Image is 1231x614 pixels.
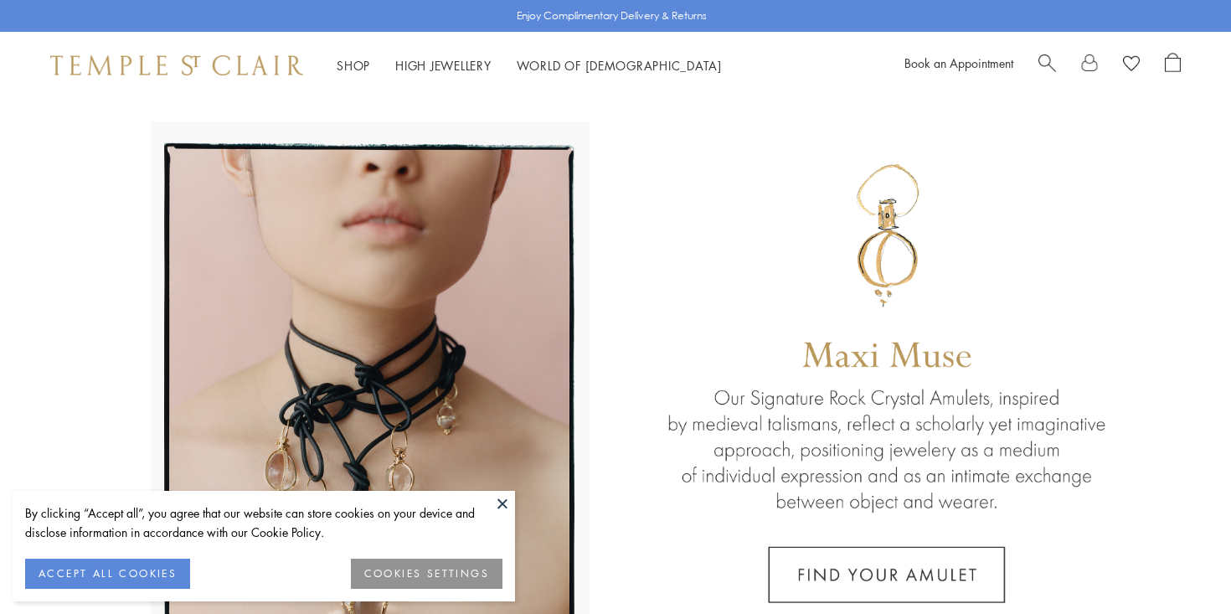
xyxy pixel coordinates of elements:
img: Temple St. Clair [50,55,303,75]
a: Open Shopping Bag [1165,53,1181,78]
a: World of [DEMOGRAPHIC_DATA]World of [DEMOGRAPHIC_DATA] [517,57,722,74]
a: ShopShop [337,57,370,74]
button: ACCEPT ALL COOKIES [25,559,190,589]
a: Search [1038,53,1056,78]
a: Book an Appointment [904,54,1013,71]
button: COOKIES SETTINGS [351,559,502,589]
div: By clicking “Accept all”, you agree that our website can store cookies on your device and disclos... [25,503,502,542]
a: View Wishlist [1123,53,1140,78]
nav: Main navigation [337,55,722,76]
a: High JewelleryHigh Jewellery [395,57,492,74]
iframe: Gorgias live chat messenger [1147,535,1214,597]
p: Enjoy Complimentary Delivery & Returns [517,8,707,24]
